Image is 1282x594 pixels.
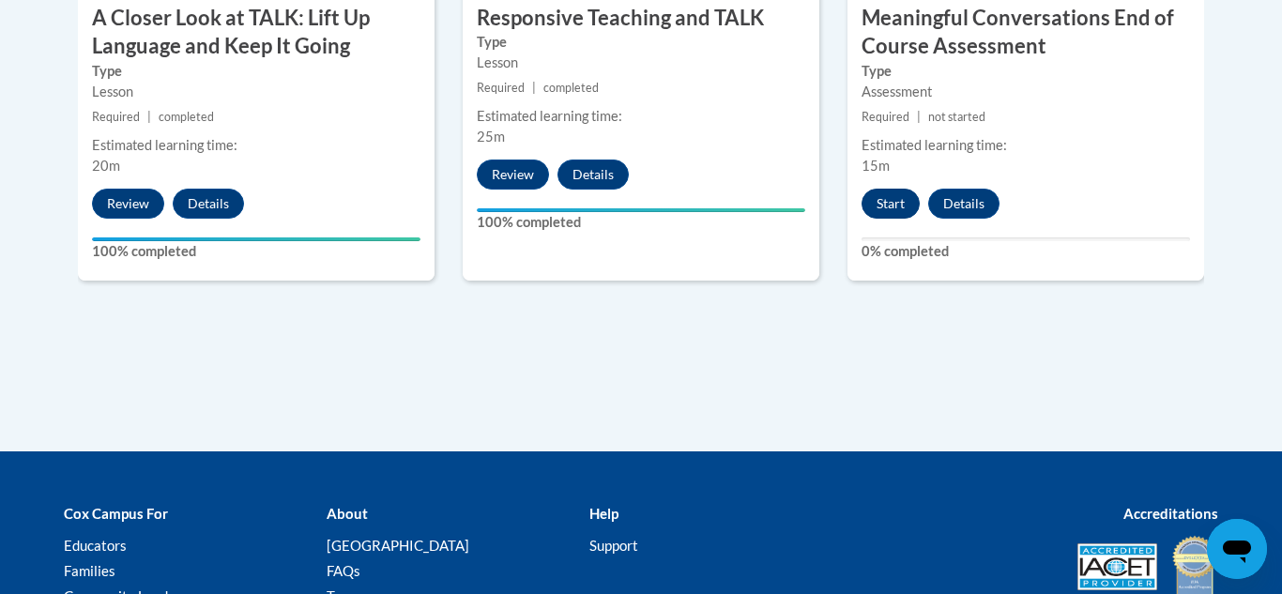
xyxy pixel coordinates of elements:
h3: Meaningful Conversations End of Course Assessment [847,4,1204,62]
a: FAQs [327,562,360,579]
span: not started [928,110,985,124]
label: 100% completed [477,212,805,233]
button: Review [92,189,164,219]
span: | [147,110,151,124]
label: 100% completed [92,241,420,262]
a: Support [589,537,638,554]
button: Review [477,160,549,190]
h3: Responsive Teaching and TALK [463,4,819,33]
span: Required [92,110,140,124]
span: completed [543,81,599,95]
div: Estimated learning time: [92,135,420,156]
div: Your progress [477,208,805,212]
div: Estimated learning time: [862,135,1190,156]
span: completed [159,110,214,124]
a: Families [64,562,115,579]
a: [GEOGRAPHIC_DATA] [327,537,469,554]
span: 25m [477,129,505,145]
div: Lesson [477,53,805,73]
div: Estimated learning time: [477,106,805,127]
label: Type [862,61,1190,82]
div: Assessment [862,82,1190,102]
h3: A Closer Look at TALK: Lift Up Language and Keep It Going [78,4,435,62]
b: Help [589,505,618,522]
button: Details [173,189,244,219]
img: Accredited IACET® Provider [1077,543,1157,590]
div: Your progress [92,237,420,241]
label: 0% completed [862,241,1190,262]
button: Start [862,189,920,219]
button: Details [928,189,1000,219]
b: About [327,505,368,522]
label: Type [92,61,420,82]
div: Lesson [92,82,420,102]
span: | [917,110,921,124]
iframe: Button to launch messaging window [1207,519,1267,579]
span: Required [862,110,909,124]
span: 15m [862,158,890,174]
span: Required [477,81,525,95]
a: Educators [64,537,127,554]
span: 20m [92,158,120,174]
b: Accreditations [1123,505,1218,522]
b: Cox Campus For [64,505,168,522]
label: Type [477,32,805,53]
button: Details [557,160,629,190]
span: | [532,81,536,95]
